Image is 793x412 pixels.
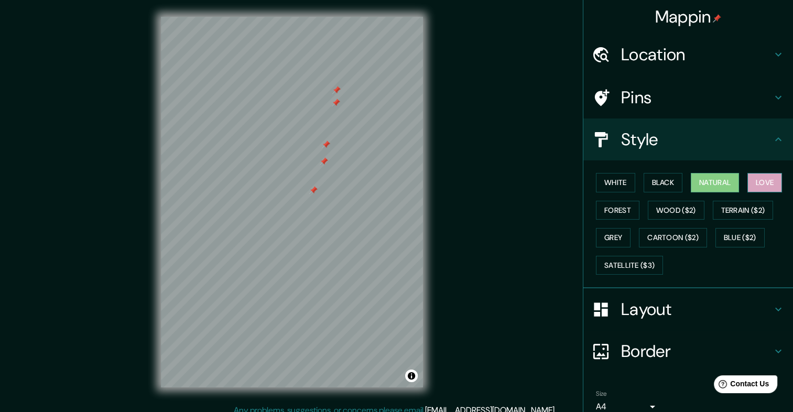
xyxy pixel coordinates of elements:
h4: Border [621,341,772,362]
h4: Pins [621,87,772,108]
iframe: Help widget launcher [700,371,781,400]
h4: Mappin [655,6,722,27]
button: Terrain ($2) [713,201,774,220]
div: Location [583,34,793,75]
button: Blue ($2) [715,228,765,247]
div: Border [583,330,793,372]
button: Cartoon ($2) [639,228,707,247]
button: Love [747,173,782,192]
canvas: Map [161,17,423,387]
div: Style [583,118,793,160]
h4: Style [621,129,772,150]
label: Size [596,389,607,398]
button: Grey [596,228,631,247]
img: pin-icon.png [713,14,721,23]
button: Toggle attribution [405,370,418,382]
div: Layout [583,288,793,330]
button: White [596,173,635,192]
button: Black [644,173,683,192]
button: Satellite ($3) [596,256,663,275]
h4: Location [621,44,772,65]
button: Forest [596,201,639,220]
div: Pins [583,77,793,118]
h4: Layout [621,299,772,320]
button: Natural [691,173,739,192]
button: Wood ($2) [648,201,704,220]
